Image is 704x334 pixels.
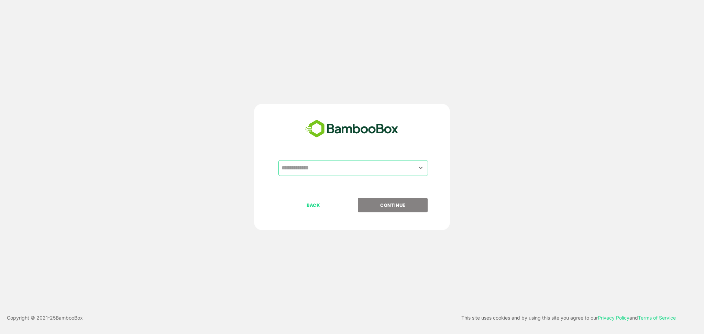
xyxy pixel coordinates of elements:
[598,315,629,321] a: Privacy Policy
[416,163,426,172] button: Open
[278,198,348,212] button: BACK
[301,118,402,140] img: bamboobox
[358,198,428,212] button: CONTINUE
[461,314,676,322] p: This site uses cookies and by using this site you agree to our and
[359,201,427,209] p: CONTINUE
[279,201,348,209] p: BACK
[7,314,83,322] p: Copyright © 2021- 25 BambooBox
[638,315,676,321] a: Terms of Service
